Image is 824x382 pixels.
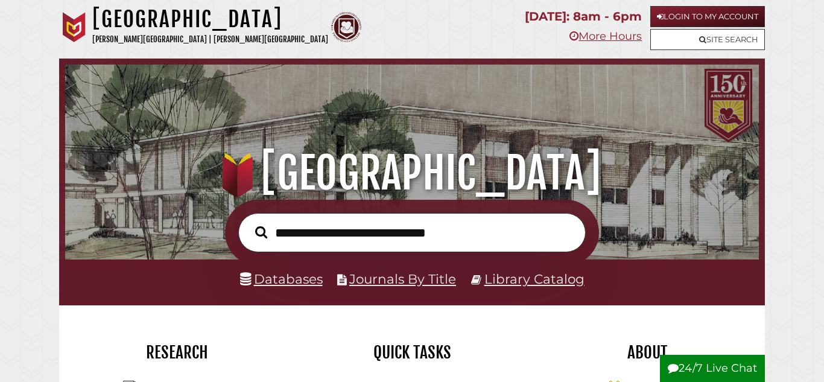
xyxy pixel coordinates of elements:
h1: [GEOGRAPHIC_DATA] [92,6,328,33]
p: [PERSON_NAME][GEOGRAPHIC_DATA] | [PERSON_NAME][GEOGRAPHIC_DATA] [92,33,328,46]
button: Search [249,223,273,241]
a: More Hours [569,30,642,43]
h2: Quick Tasks [303,342,521,363]
h2: About [539,342,756,363]
a: Login to My Account [650,6,765,27]
p: [DATE]: 8am - 6pm [525,6,642,27]
a: Databases [240,271,323,287]
h2: Research [68,342,285,363]
a: Journals By Title [349,271,456,287]
a: Site Search [650,29,765,50]
h1: [GEOGRAPHIC_DATA] [77,147,746,200]
i: Search [255,226,267,239]
a: Library Catalog [484,271,585,287]
img: Calvin Theological Seminary [331,12,361,42]
img: Calvin University [59,12,89,42]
